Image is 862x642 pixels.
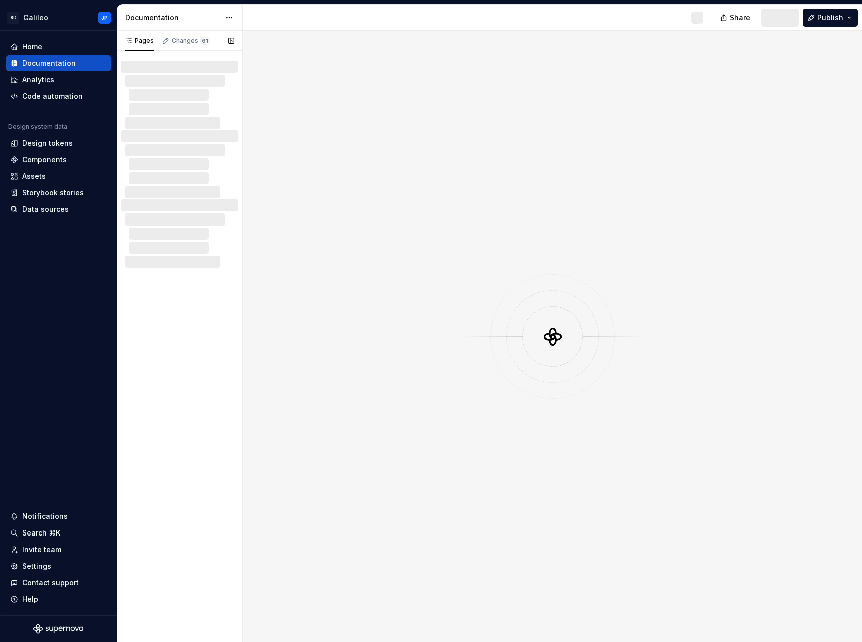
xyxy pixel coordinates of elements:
[6,575,111,591] button: Contact support
[6,201,111,218] a: Data sources
[22,171,46,181] div: Assets
[2,7,115,28] button: SDGalileoJP
[125,13,220,23] div: Documentation
[6,508,111,524] button: Notifications
[6,152,111,168] a: Components
[22,561,51,571] div: Settings
[6,39,111,55] a: Home
[22,42,42,52] div: Home
[101,14,108,22] div: JP
[6,168,111,184] a: Assets
[7,12,19,24] div: SD
[22,594,38,604] div: Help
[22,155,67,165] div: Components
[730,13,750,23] span: Share
[33,624,83,634] svg: Supernova Logo
[6,72,111,88] a: Analytics
[22,58,76,68] div: Documentation
[22,138,73,148] div: Design tokens
[200,37,210,45] span: 61
[22,91,83,101] div: Code automation
[803,9,858,27] button: Publish
[817,13,843,23] span: Publish
[6,525,111,541] button: Search ⌘K
[6,55,111,71] a: Documentation
[715,9,757,27] button: Share
[22,204,69,215] div: Data sources
[6,185,111,201] a: Storybook stories
[6,591,111,607] button: Help
[8,123,67,131] div: Design system data
[22,188,84,198] div: Storybook stories
[22,75,54,85] div: Analytics
[22,511,68,521] div: Notifications
[22,528,60,538] div: Search ⌘K
[6,542,111,558] a: Invite team
[125,37,154,45] div: Pages
[22,578,79,588] div: Contact support
[6,135,111,151] a: Design tokens
[172,37,210,45] div: Changes
[22,545,61,555] div: Invite team
[6,558,111,574] a: Settings
[23,13,48,23] div: Galileo
[6,88,111,104] a: Code automation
